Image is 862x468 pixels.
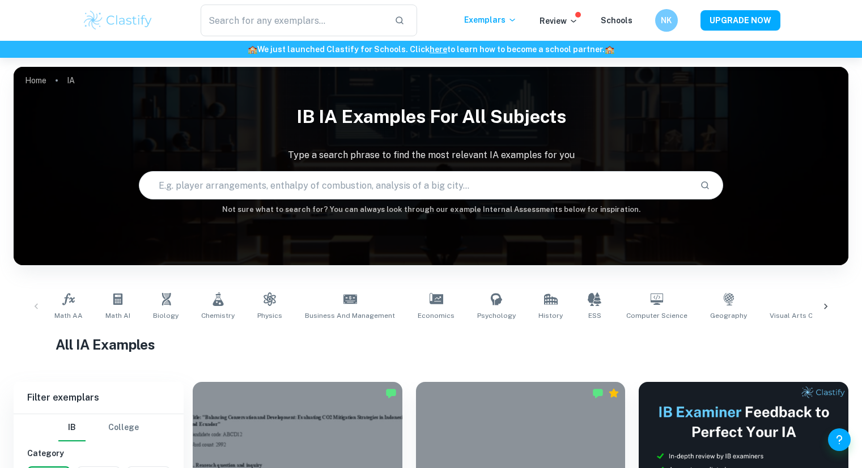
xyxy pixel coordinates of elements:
p: Review [540,15,578,27]
a: here [430,45,447,54]
a: Home [25,73,46,88]
div: Premium [608,388,619,399]
input: Search for any exemplars... [201,5,386,36]
span: Math AI [105,310,130,321]
h1: IB IA examples for all subjects [14,99,848,135]
span: Physics [257,310,282,321]
span: Computer Science [626,310,687,321]
h1: All IA Examples [56,334,807,355]
span: ESS [588,310,601,321]
img: Marked [385,388,397,399]
button: IB [58,414,86,441]
input: E.g. player arrangements, enthalpy of combustion, analysis of a big city... [139,169,691,201]
h6: Category [27,447,170,460]
span: Math AA [54,310,83,321]
span: Psychology [477,310,516,321]
h6: Filter exemplars [14,382,184,414]
button: NK [655,9,678,32]
button: College [108,414,139,441]
a: Schools [601,16,632,25]
span: Economics [418,310,455,321]
div: Filter type choice [58,414,139,441]
span: 🏫 [248,45,257,54]
p: IA [67,74,75,87]
h6: Not sure what to search for? You can always look through our example Internal Assessments below f... [14,204,848,215]
p: Exemplars [464,14,517,26]
span: History [538,310,563,321]
h6: NK [660,14,673,27]
img: Clastify logo [82,9,154,32]
span: Biology [153,310,179,321]
span: 🏫 [605,45,614,54]
span: Chemistry [201,310,235,321]
button: Help and Feedback [828,428,851,451]
span: Geography [710,310,747,321]
p: Type a search phrase to find the most relevant IA examples for you [14,148,848,162]
button: Search [695,176,715,195]
button: UPGRADE NOW [700,10,780,31]
img: Marked [592,388,604,399]
span: Business and Management [305,310,395,321]
h6: We just launched Clastify for Schools. Click to learn how to become a school partner. [2,43,860,56]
